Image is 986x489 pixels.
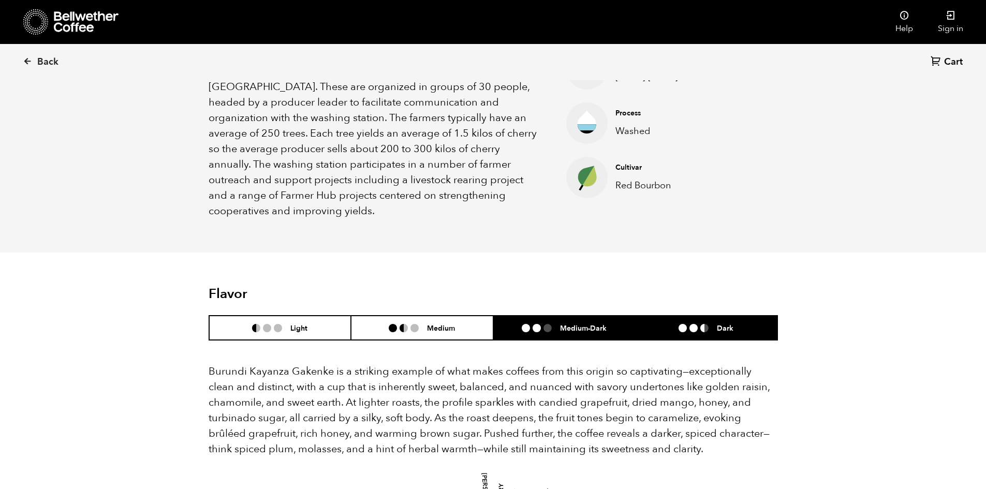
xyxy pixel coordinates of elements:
p: Washed [615,124,714,138]
h6: Dark [717,323,733,332]
h6: Medium-Dark [560,323,607,332]
p: Burundi Kayanza Gakenke is a striking example of what makes coffees from this origin so captivati... [209,364,778,457]
span: Back [37,56,58,68]
p: Built in [DATE], [GEOGRAPHIC_DATA] has 2,685 registered farmer members, spread over 22 hills in [... [209,48,541,219]
a: Cart [931,55,965,69]
span: Cart [944,56,963,68]
h2: Flavor [209,286,399,302]
h6: Medium [427,323,455,332]
h6: Light [290,323,307,332]
h4: Cultivar [615,162,714,173]
p: Red Bourbon [615,179,714,192]
h4: Process [615,108,714,118]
